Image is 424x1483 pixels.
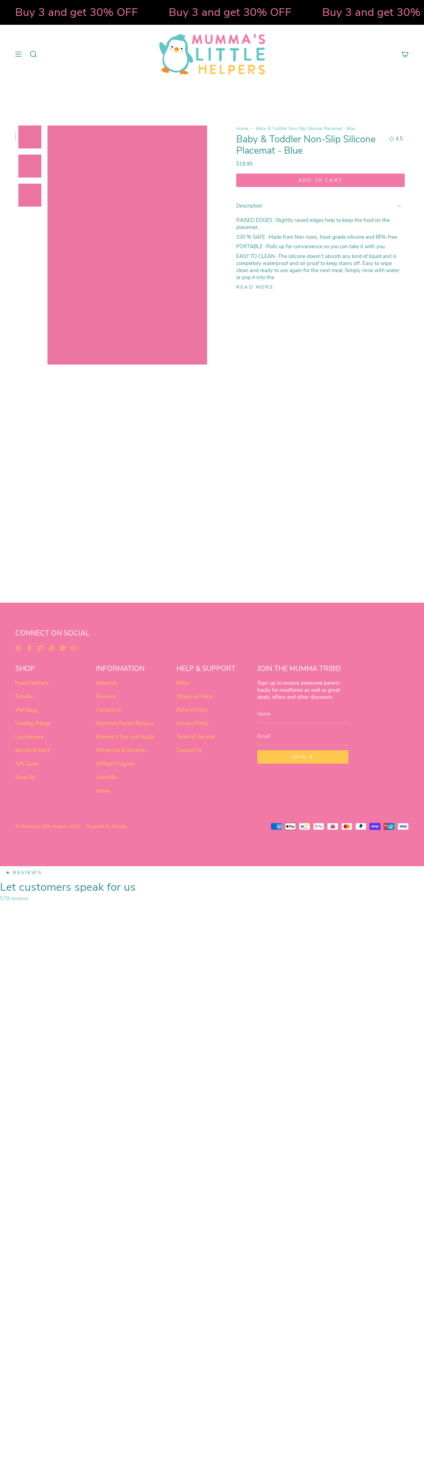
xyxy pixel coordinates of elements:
[15,733,43,740] a: Lunchboxes
[96,774,117,781] a: Loved By
[236,160,253,167] span: $19.95
[176,747,202,754] a: Contact Us
[15,665,86,676] h2: SHOP
[236,217,276,224] strong: RAISED EDGES -
[176,693,212,700] a: Shipping Policy
[242,177,399,184] span: Add to cart
[15,720,51,727] a: Feeding Range
[96,760,135,767] a: Affiliate Program
[236,234,269,241] strong: 100 % SAFE -
[159,34,265,74] img: Mumma’s Little Helpers
[257,705,348,723] input: Name
[389,136,394,141] div: 4.5 out of 5.0 stars
[176,665,247,676] h2: HELP & SUPPORT
[176,720,209,727] a: Privacy Policy
[236,243,405,250] p: Rolls up for convenience so you can take it with you.
[256,125,355,132] span: Baby & Toddler Non-Slip Silicone Placemat - Blue
[96,720,154,727] a: Mumma's Family Recipes
[86,823,127,830] a: Powered by Shopify
[96,787,110,794] a: Home
[236,197,405,214] summary: Description
[96,747,147,754] a: Wholesale & Stockists
[165,5,288,20] strong: Buy 3 and get 30% OFF
[257,750,348,764] button: Join
[11,5,134,20] strong: Buy 3 and get 30% OFF
[386,135,405,143] button: 4.5 out of 5.0 stars
[176,680,189,687] a: FAQs
[236,253,405,281] p: The silicone doesn't absorb any kind of liquid and is completely waterproof and oil-proof to keep...
[96,665,167,676] h2: INFORMATION
[15,823,80,830] a: © Mumma’s Little Helpers 2025
[257,665,348,676] h2: JOIN THE MUMMA TRIBE!
[15,774,35,781] a: Shop All
[236,234,405,241] p: Made from Non-toxic, food-grade silicone and BPA-free.
[257,728,348,746] input: Email
[396,135,403,142] span: 4.5
[15,629,409,641] h2: CONNECT ON SOCIAL
[176,733,215,740] a: Terms of Service
[96,733,154,740] a: Mumma's Tips and Hacks
[257,680,341,701] strong: Sign-up to receive awesome parent-hacks for mealtimes as well as great deals, offers and other di...
[14,34,23,74] button: Show menu
[236,253,278,260] strong: EASY TO CLEAN -
[236,174,405,187] button: Add to cart
[236,284,274,290] button: Read more
[236,134,383,157] h1: Baby & Toddler Non-Slip Silicone Placemat - Blue
[96,706,121,713] a: Contact Us
[15,747,51,754] a: Bundle & SAVE
[96,693,116,700] a: Reviews
[15,706,38,713] a: Wet Bags
[292,754,306,760] span: Join
[236,217,405,231] p: Slightly raised edges help to keep the food on the placemat.
[96,680,117,687] a: About Us
[236,125,248,132] a: Home
[15,760,39,767] a: Gift Guide
[15,680,48,687] a: Food Catchers
[15,693,33,700] a: Smocks
[176,706,209,713] a: Refund Policy
[236,243,266,250] strong: PORTABLE -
